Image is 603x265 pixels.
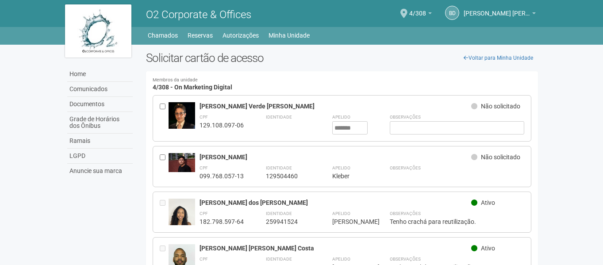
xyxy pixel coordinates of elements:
[67,97,133,112] a: Documentos
[266,211,292,216] strong: Identidade
[332,165,350,170] strong: Apelido
[481,245,495,252] span: Ativo
[390,211,421,216] strong: Observações
[266,257,292,261] strong: Identidade
[200,121,244,129] div: 129.108.097-06
[169,102,195,129] img: user.jpg
[200,257,208,261] strong: CPF
[390,218,525,226] div: Tenho crachá para reutilização.
[409,11,432,18] a: 4/308
[266,172,310,180] div: 129504460
[200,153,472,161] div: [PERSON_NAME]
[481,103,520,110] span: Não solicitado
[481,199,495,206] span: Ativo
[332,211,350,216] strong: Apelido
[459,51,538,65] a: Voltar para Minha Unidade
[332,115,350,119] strong: Apelido
[223,29,259,42] a: Autorizações
[464,11,536,18] a: [PERSON_NAME] [PERSON_NAME] [PERSON_NAME]
[146,51,538,65] h2: Solicitar cartão de acesso
[332,257,350,261] strong: Apelido
[148,29,178,42] a: Chamados
[269,29,310,42] a: Minha Unidade
[390,115,421,119] strong: Observações
[390,257,421,261] strong: Observações
[445,6,459,20] a: Bd
[65,4,131,58] img: logo.jpg
[188,29,213,42] a: Reservas
[200,165,208,170] strong: CPF
[67,82,133,97] a: Comunicados
[332,172,368,180] div: Kleber
[200,218,244,226] div: 182.798.597-64
[67,134,133,149] a: Ramais
[200,102,472,110] div: [PERSON_NAME] Verde [PERSON_NAME]
[200,172,244,180] div: 099.768.057-13
[160,199,169,226] div: Entre em contato com a Aministração para solicitar o cancelamento ou 2a via
[266,115,292,119] strong: Identidade
[200,211,208,216] strong: CPF
[409,1,426,17] span: 4/308
[153,78,532,83] small: Membros da unidade
[464,1,530,17] span: Bárbara de Mello Teixeira Carneiro
[67,112,133,134] a: Grade de Horários dos Ônibus
[332,218,368,226] div: [PERSON_NAME]
[481,154,520,161] span: Não solicitado
[200,115,208,119] strong: CPF
[153,78,532,91] h4: 4/308 - On Marketing Digital
[390,165,421,170] strong: Observações
[67,67,133,82] a: Home
[146,8,251,21] span: O2 Corporate & Offices
[266,165,292,170] strong: Identidade
[200,199,472,207] div: [PERSON_NAME] dos [PERSON_NAME]
[169,153,195,172] img: user.jpg
[169,199,195,234] img: user.jpg
[67,164,133,178] a: Anuncie sua marca
[266,218,310,226] div: 259941524
[200,244,472,252] div: [PERSON_NAME] [PERSON_NAME] Costa
[67,149,133,164] a: LGPD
